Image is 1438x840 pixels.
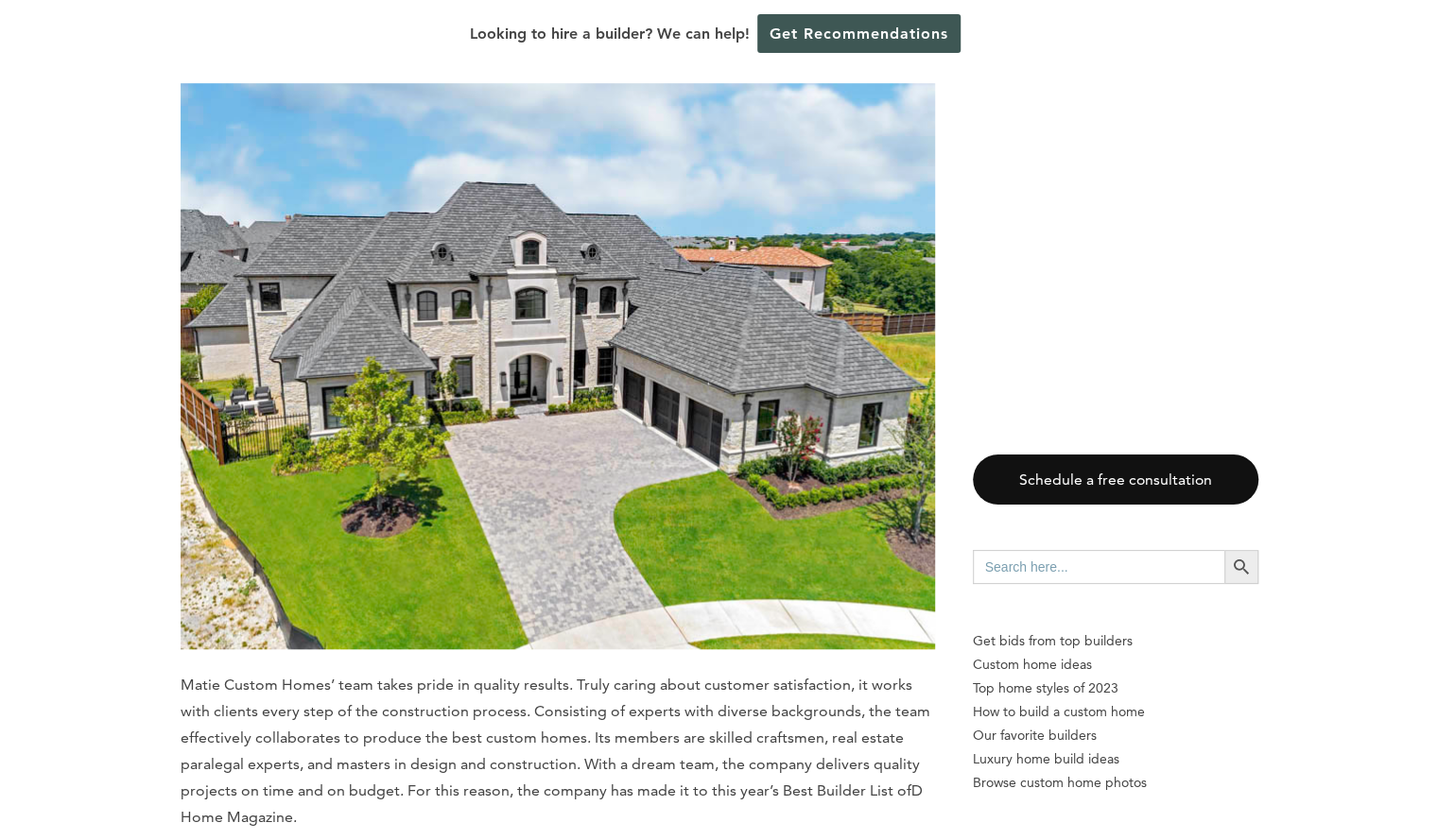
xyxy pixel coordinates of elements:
a: Custom home ideas [973,653,1258,677]
a: Get Recommendations [757,14,961,53]
input: Search here... [973,550,1224,584]
a: Our favorite builders [973,724,1258,747]
a: Top home styles of 2023 [973,677,1258,700]
p: Get bids from top builders [973,629,1258,653]
a: How to build a custom home [973,700,1258,724]
a: Schedule a free consultation [973,454,1258,505]
span: Matie Custom Homes’ team takes pride in quality results. Truly caring about customer satisfaction... [181,676,930,799]
span: . [293,808,297,826]
span: D Home Magazine [181,781,923,826]
svg: Search [1231,557,1252,577]
a: Luxury home build ideas [973,747,1258,771]
a: Browse custom home photos [973,771,1258,795]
